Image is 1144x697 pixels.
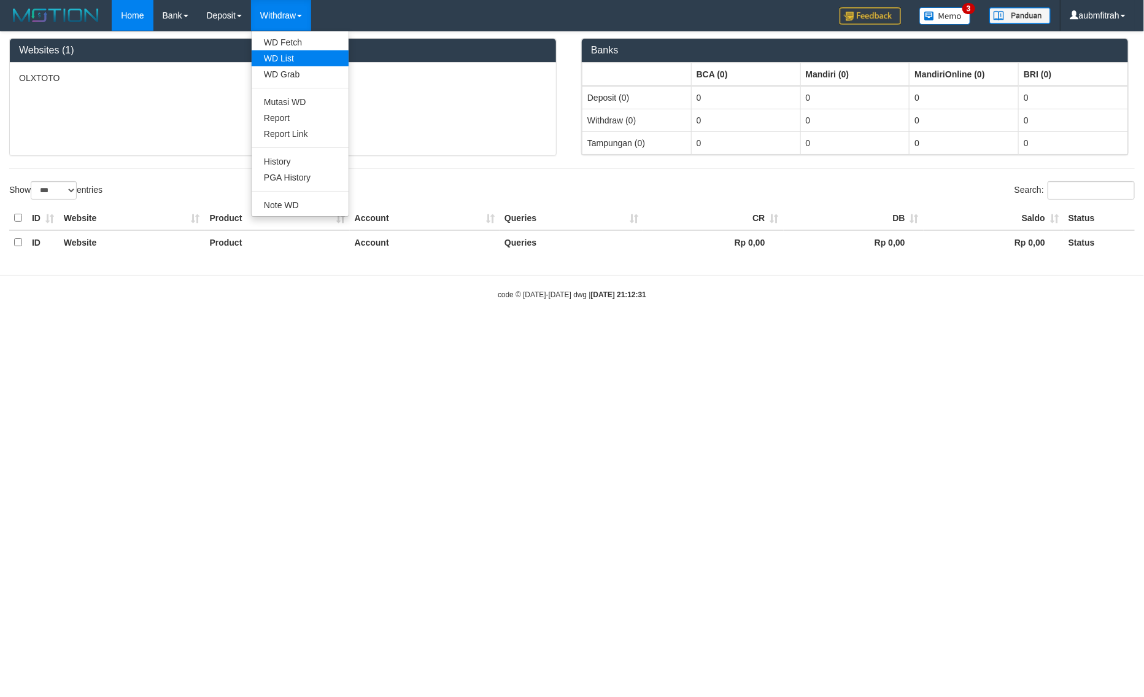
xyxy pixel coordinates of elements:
[919,7,971,25] img: Button%20Memo.svg
[691,131,800,154] td: 0
[1019,109,1128,131] td: 0
[582,86,692,109] td: Deposit (0)
[500,206,643,230] th: Queries
[910,63,1019,86] th: Group: activate to sort column ascending
[27,230,59,254] th: ID
[500,230,643,254] th: Queries
[252,66,349,82] a: WD Grab
[1048,181,1135,200] input: Search:
[252,94,349,110] a: Mutasi WD
[252,154,349,169] a: History
[582,63,692,86] th: Group: activate to sort column ascending
[31,181,77,200] select: Showentries
[252,110,349,126] a: Report
[591,290,646,299] strong: [DATE] 21:12:31
[989,7,1051,24] img: panduan.png
[840,7,901,25] img: Feedback.jpg
[691,109,800,131] td: 0
[691,63,800,86] th: Group: activate to sort column ascending
[252,126,349,142] a: Report Link
[800,63,910,86] th: Group: activate to sort column ascending
[643,206,783,230] th: CR
[924,206,1064,230] th: Saldo
[1019,63,1128,86] th: Group: activate to sort column ascending
[27,206,59,230] th: ID
[19,72,547,84] p: OLXTOTO
[962,3,975,14] span: 3
[1019,86,1128,109] td: 0
[205,206,350,230] th: Product
[252,50,349,66] a: WD List
[19,45,547,56] h3: Websites (1)
[591,45,1119,56] h3: Banks
[1015,181,1135,200] label: Search:
[205,230,350,254] th: Product
[1064,206,1135,230] th: Status
[252,197,349,213] a: Note WD
[582,109,692,131] td: Withdraw (0)
[498,290,646,299] small: code © [DATE]-[DATE] dwg |
[9,6,102,25] img: MOTION_logo.png
[784,230,924,254] th: Rp 0,00
[9,181,102,200] label: Show entries
[643,230,783,254] th: Rp 0,00
[252,34,349,50] a: WD Fetch
[1019,131,1128,154] td: 0
[800,109,910,131] td: 0
[784,206,924,230] th: DB
[800,86,910,109] td: 0
[582,131,692,154] td: Tampungan (0)
[350,230,500,254] th: Account
[252,169,349,185] a: PGA History
[59,206,205,230] th: Website
[350,206,500,230] th: Account
[910,86,1019,109] td: 0
[59,230,205,254] th: Website
[800,131,910,154] td: 0
[924,230,1064,254] th: Rp 0,00
[691,86,800,109] td: 0
[910,131,1019,154] td: 0
[910,109,1019,131] td: 0
[1064,230,1135,254] th: Status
